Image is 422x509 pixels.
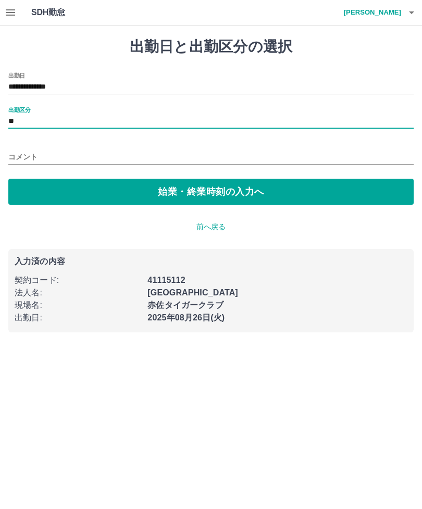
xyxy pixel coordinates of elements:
[15,287,141,299] p: 法人名 :
[8,106,30,114] label: 出勤区分
[147,276,185,284] b: 41115112
[15,257,407,266] p: 入力済の内容
[147,301,223,309] b: 赤佐タイガークラブ
[8,71,25,79] label: 出勤日
[8,38,414,56] h1: 出勤日と出勤区分の選択
[147,288,238,297] b: [GEOGRAPHIC_DATA]
[15,274,141,287] p: 契約コード :
[147,313,225,322] b: 2025年08月26日(火)
[8,179,414,205] button: 始業・終業時刻の入力へ
[15,312,141,324] p: 出勤日 :
[8,221,414,232] p: 前へ戻る
[15,299,141,312] p: 現場名 :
